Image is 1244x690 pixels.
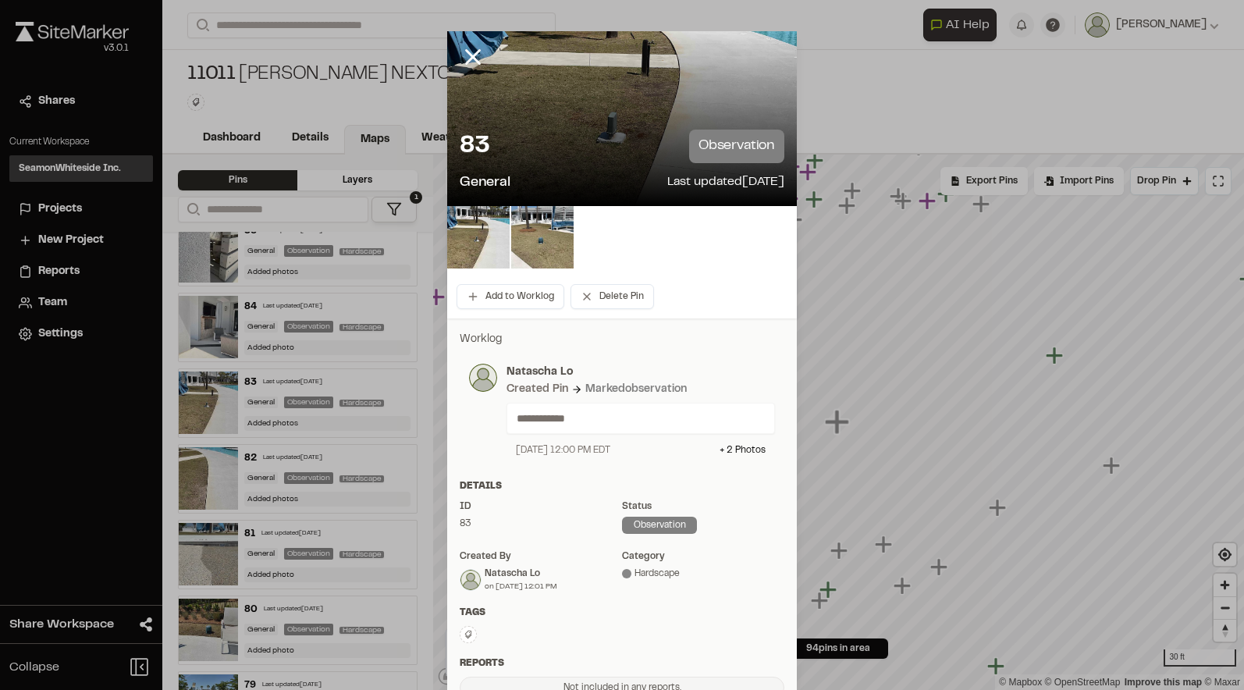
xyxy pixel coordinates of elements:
div: on [DATE] 12:01 PM [485,581,557,592]
p: Natascha Lo [506,364,775,381]
div: Natascha Lo [485,567,557,581]
div: Tags [460,606,784,620]
img: file [447,206,510,269]
div: ID [460,500,622,514]
div: Created by [460,550,622,564]
div: Hardscape [622,567,784,581]
p: General [460,172,510,194]
div: Reports [460,656,784,670]
div: + 2 Photo s [720,443,766,457]
button: Add to Worklog [457,284,564,309]
img: file [511,206,574,269]
p: 83 [460,131,489,162]
div: 83 [460,517,622,531]
div: observation [622,517,697,534]
div: Details [460,479,784,493]
div: Created Pin [506,381,568,398]
img: photo [469,364,497,392]
p: Last updated [DATE] [667,172,784,194]
button: Edit Tags [460,626,477,643]
div: [DATE] 12:00 PM EDT [516,443,610,457]
p: Worklog [460,331,784,348]
img: Natascha Lo [460,570,481,590]
div: Marked observation [585,381,687,398]
button: Delete Pin [570,284,654,309]
p: observation [689,130,784,163]
div: Status [622,500,784,514]
div: category [622,550,784,564]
